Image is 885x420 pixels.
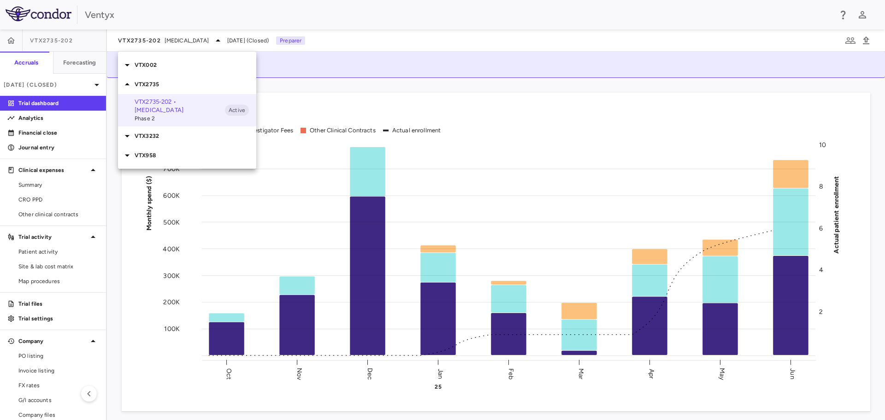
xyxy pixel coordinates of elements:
p: VTX2735-202 • [MEDICAL_DATA] [135,98,225,114]
span: Active [225,106,249,114]
p: VTX2735 [135,80,256,89]
div: VTX3232 [118,126,256,146]
div: VTX2735-202 • [MEDICAL_DATA]Phase 2Active [118,94,256,126]
span: Phase 2 [135,114,225,123]
p: VTX002 [135,61,256,69]
div: VTX958 [118,146,256,165]
div: VTX2735 [118,75,256,94]
div: VTX002 [118,55,256,75]
p: VTX958 [135,151,256,160]
p: VTX3232 [135,132,256,140]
